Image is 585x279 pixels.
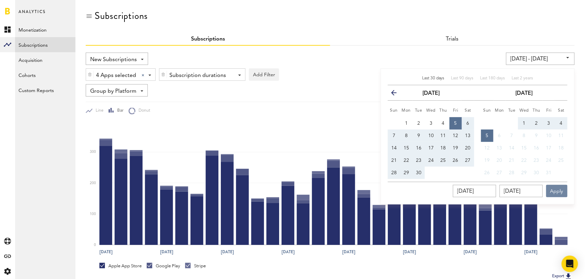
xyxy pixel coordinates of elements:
[160,249,173,255] text: [DATE]
[400,154,413,167] button: 22
[441,133,446,138] span: 11
[19,8,46,22] span: Analytics
[90,150,96,154] text: 300
[546,185,568,197] button: Apply
[415,109,422,113] small: Tuesday
[486,133,489,138] span: 5
[405,133,408,138] span: 8
[14,5,39,11] span: Support
[530,117,543,130] button: 2
[493,142,506,154] button: 13
[509,158,515,163] span: 21
[402,109,411,113] small: Monday
[497,146,502,150] span: 13
[425,130,437,142] button: 10
[413,154,425,167] button: 23
[523,121,526,126] span: 1
[462,117,474,130] button: 6
[86,69,94,80] div: Delete
[522,146,527,150] span: 15
[555,117,568,130] button: 4
[498,133,501,138] span: 6
[147,263,180,269] div: Google Play
[413,167,425,179] button: 30
[495,109,504,113] small: Monday
[388,154,400,167] button: 21
[543,154,555,167] button: 24
[508,109,516,113] small: Tuesday
[404,158,409,163] span: 22
[530,154,543,167] button: 23
[453,109,458,113] small: Friday
[534,158,539,163] span: 23
[388,142,400,154] button: 14
[518,130,530,142] button: 8
[249,68,279,81] button: Add Filter
[425,154,437,167] button: 24
[88,72,92,77] img: trash_awesome_blue.svg
[413,142,425,154] button: 16
[546,170,552,175] span: 31
[464,249,477,255] text: [DATE]
[400,142,413,154] button: 15
[518,117,530,130] button: 1
[453,133,458,138] span: 12
[518,142,530,154] button: 15
[535,121,538,126] span: 2
[90,54,137,66] span: New Subscriptions
[405,121,408,126] span: 1
[546,146,552,150] span: 17
[562,256,578,272] div: Open Intercom Messenger
[282,249,295,255] text: [DATE]
[497,158,502,163] span: 20
[481,167,493,179] button: 26
[522,170,527,175] span: 29
[15,52,75,67] a: Acquisition
[497,170,502,175] span: 27
[442,121,445,126] span: 4
[548,121,550,126] span: 3
[391,158,397,163] span: 21
[437,154,450,167] button: 25
[560,121,563,126] span: 4
[534,170,539,175] span: 30
[191,36,225,42] a: Subscriptions
[417,133,420,138] span: 9
[555,154,568,167] button: 25
[534,146,539,150] span: 16
[546,133,552,138] span: 10
[413,117,425,130] button: 2
[465,133,471,138] span: 13
[512,76,533,80] span: Last 2 years
[15,22,75,37] a: Monetization
[462,154,474,167] button: 27
[493,154,506,167] button: 20
[15,37,75,52] a: Subscriptions
[520,109,529,113] small: Wednesday
[530,130,543,142] button: 9
[485,170,490,175] span: 26
[342,249,355,255] text: [DATE]
[169,70,230,81] div: Subscription durations
[425,142,437,154] button: 17
[465,109,471,113] small: Saturday
[391,170,397,175] span: 28
[530,167,543,179] button: 30
[450,130,462,142] button: 12
[15,67,75,82] a: Cohorts
[524,249,537,255] text: [DATE]
[506,154,518,167] button: 21
[543,167,555,179] button: 31
[388,167,400,179] button: 28
[161,72,165,77] img: trash_awesome_blue.svg
[465,146,471,150] span: 20
[481,142,493,154] button: 12
[390,109,398,113] small: Sunday
[416,146,421,150] span: 16
[518,167,530,179] button: 29
[533,109,541,113] small: Thursday
[543,142,555,154] button: 17
[403,249,416,255] text: [DATE]
[493,167,506,179] button: 27
[546,158,552,163] span: 24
